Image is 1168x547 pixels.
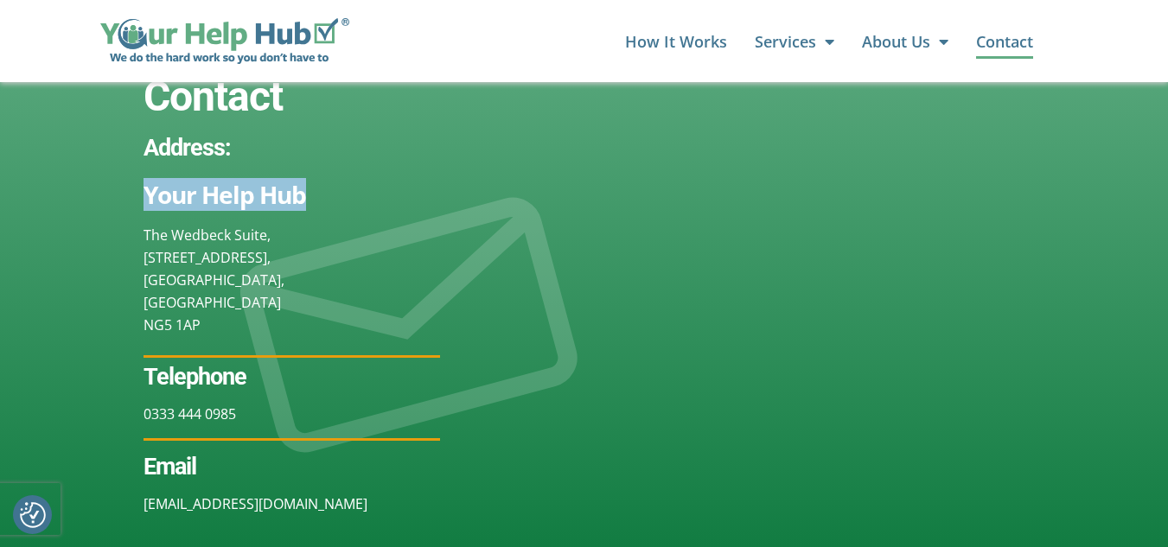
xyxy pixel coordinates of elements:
a: About Us [862,24,948,59]
a: Services [755,24,834,59]
a: [EMAIL_ADDRESS][DOMAIN_NAME] [144,494,367,513]
a: How It Works [625,24,727,59]
p: The Wedbeck Suite, [STREET_ADDRESS], [GEOGRAPHIC_DATA], [GEOGRAPHIC_DATA] NG5 1AP [144,224,440,336]
a: 0333 444 0985 [144,404,236,423]
button: Consent Preferences [20,502,46,528]
h2: Email [144,449,440,484]
nav: Menu [367,24,1032,59]
img: Revisit consent button [20,502,46,528]
h2: Address: [144,130,440,165]
strong: Your Help Hub [144,178,306,211]
h2: Contact [144,72,440,122]
h2: Telephone [144,359,440,394]
a: Contact [976,24,1033,59]
img: Your Help Hub Wide Logo [100,18,350,65]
